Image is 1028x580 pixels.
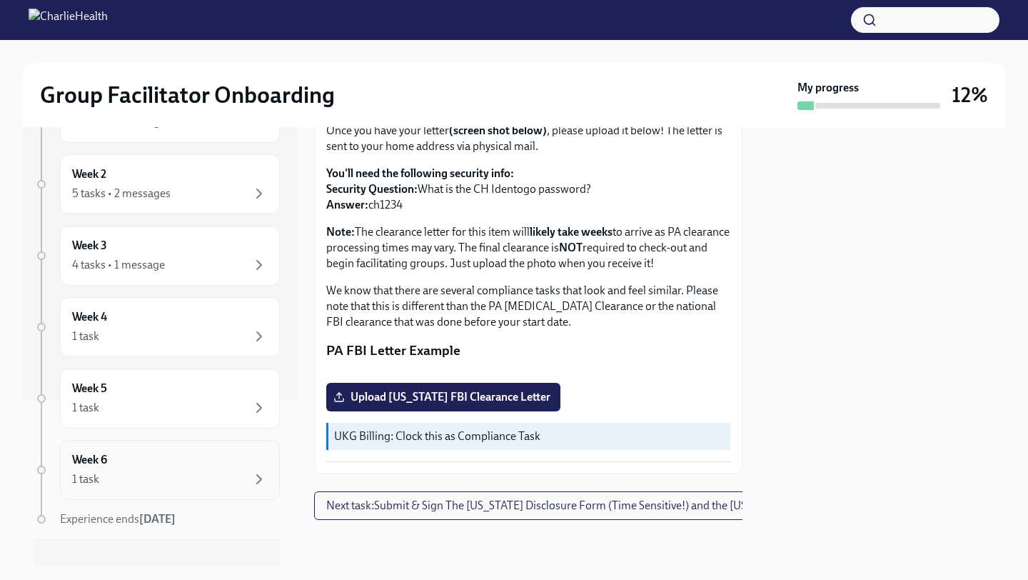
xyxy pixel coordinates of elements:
[326,383,560,411] label: Upload [US_STATE] FBI Clearance Letter
[326,166,730,213] p: What is the CH Identogo password? ch1234
[72,452,107,468] h6: Week 6
[326,499,881,513] span: Next task : Submit & Sign The [US_STATE] Disclosure Form (Time Sensitive!) and the [US_STATE] Bac...
[326,198,368,211] strong: Answer:
[139,512,176,526] strong: [DATE]
[34,440,280,500] a: Week 61 task
[34,154,280,214] a: Week 25 tasks • 2 messages
[326,166,514,180] strong: You'll need the following security info:
[60,512,176,526] span: Experience ends
[326,283,730,330] p: We know that there are several compliance tasks that look and feel similar. Please note that this...
[72,186,171,201] div: 5 tasks • 2 messages
[559,241,583,254] strong: NOT
[72,238,107,254] h6: Week 3
[72,257,165,273] div: 4 tasks • 1 message
[334,429,725,444] p: UKG Billing: Clock this as Compliance Task
[72,166,106,182] h6: Week 2
[72,471,99,487] div: 1 task
[34,226,280,286] a: Week 34 tasks • 1 message
[326,224,730,271] p: The clearance letter for this item will to arrive as PA clearance processing times may vary. The ...
[34,297,280,357] a: Week 41 task
[40,81,335,109] h2: Group Facilitator Onboarding
[29,9,108,31] img: CharlieHealth
[72,381,107,396] h6: Week 5
[314,491,893,520] button: Next task:Submit & Sign The [US_STATE] Disclosure Form (Time Sensitive!) and the [US_STATE] Backg...
[797,80,859,96] strong: My progress
[336,390,550,404] span: Upload [US_STATE] FBI Clearance Letter
[326,341,730,360] p: PA FBI Letter Example
[72,400,99,416] div: 1 task
[326,123,730,154] p: Once you have your letter , please upload it below! The letter is sent to your home address via p...
[326,182,418,196] strong: Security Question:
[72,309,107,325] h6: Week 4
[326,225,355,239] strong: Note:
[449,124,547,137] strong: (screen shot below)
[952,82,988,108] h3: 12%
[34,369,280,429] a: Week 51 task
[530,225,613,239] strong: likely take weeks
[72,329,99,344] div: 1 task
